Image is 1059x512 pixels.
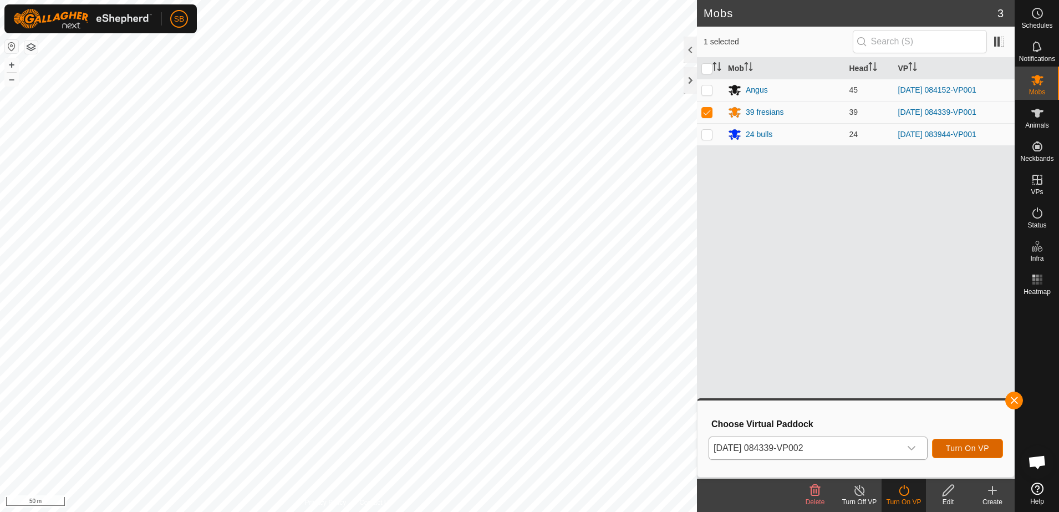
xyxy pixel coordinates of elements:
span: 24 [849,130,858,139]
button: Reset Map [5,40,18,53]
th: Head [845,58,894,79]
span: Turn On VP [946,444,989,453]
a: Help [1015,478,1059,509]
div: 24 bulls [746,129,772,140]
a: Contact Us [359,498,392,508]
th: VP [894,58,1015,79]
span: Infra [1030,255,1043,262]
span: 2025-09-21 084339-VP002 [709,437,900,459]
div: Angus [746,84,768,96]
span: 1 selected [704,36,853,48]
p-sorticon: Activate to sort [712,64,721,73]
span: Schedules [1021,22,1052,29]
th: Mob [724,58,845,79]
div: Turn Off VP [837,497,882,507]
a: [DATE] 084152-VP001 [898,85,976,94]
input: Search (S) [853,30,987,53]
div: Open chat [1021,445,1054,479]
a: Privacy Policy [304,498,346,508]
a: [DATE] 083944-VP001 [898,130,976,139]
div: 39 fresians [746,107,783,118]
span: Animals [1025,122,1049,129]
button: Turn On VP [932,439,1003,458]
img: Gallagher Logo [13,9,152,29]
span: 39 [849,108,858,116]
button: – [5,73,18,86]
h2: Mobs [704,7,997,20]
a: [DATE] 084339-VP001 [898,108,976,116]
span: SB [174,13,185,25]
span: Heatmap [1024,288,1051,295]
div: Turn On VP [882,497,926,507]
span: Mobs [1029,89,1045,95]
h3: Choose Virtual Paddock [711,419,1003,429]
span: Help [1030,498,1044,505]
span: Delete [806,498,825,506]
span: 3 [997,5,1004,22]
p-sorticon: Activate to sort [908,64,917,73]
span: 45 [849,85,858,94]
span: Notifications [1019,55,1055,62]
div: Create [970,497,1015,507]
button: + [5,58,18,72]
p-sorticon: Activate to sort [868,64,877,73]
div: dropdown trigger [900,437,923,459]
span: Status [1027,222,1046,229]
span: VPs [1031,189,1043,195]
p-sorticon: Activate to sort [744,64,753,73]
button: Map Layers [24,40,38,54]
div: Edit [926,497,970,507]
span: Neckbands [1020,155,1053,162]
